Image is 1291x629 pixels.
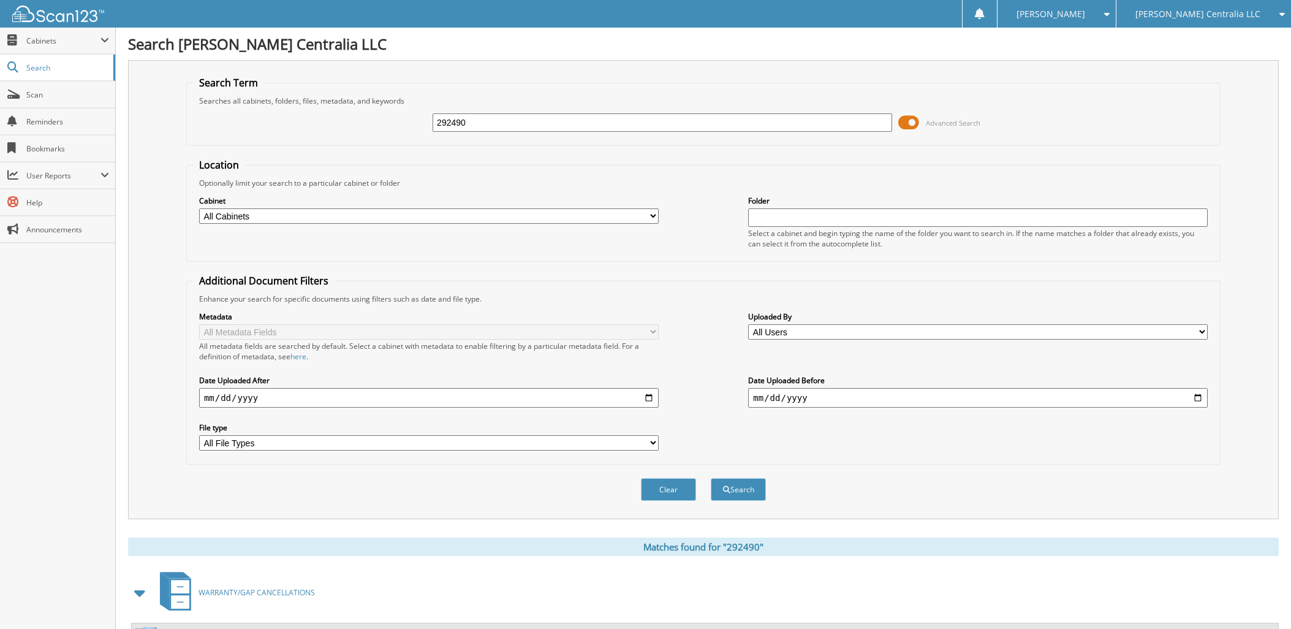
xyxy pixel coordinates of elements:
[199,375,659,386] label: Date Uploaded After
[199,388,659,408] input: start
[199,196,659,206] label: Cabinet
[748,196,1208,206] label: Folder
[641,478,696,501] button: Clear
[199,422,659,433] label: File type
[26,143,109,154] span: Bookmarks
[711,478,766,501] button: Search
[26,116,109,127] span: Reminders
[26,36,100,46] span: Cabinets
[128,538,1279,556] div: Matches found for "292490"
[199,341,659,362] div: All metadata fields are searched by default. Select a cabinet with metadata to enable filtering b...
[748,311,1208,322] label: Uploaded By
[926,118,980,128] span: Advanced Search
[153,568,315,617] a: WARRANTY/GAP CANCELLATIONS
[193,294,1214,304] div: Enhance your search for specific documents using filters such as date and file type.
[193,178,1214,188] div: Optionally limit your search to a particular cabinet or folder
[26,224,109,235] span: Announcements
[193,274,335,288] legend: Additional Document Filters
[199,311,659,322] label: Metadata
[748,228,1208,249] div: Select a cabinet and begin typing the name of the folder you want to search in. If the name match...
[193,158,245,172] legend: Location
[26,170,100,181] span: User Reports
[193,76,264,90] legend: Search Term
[26,90,109,100] span: Scan
[748,375,1208,386] label: Date Uploaded Before
[199,587,315,598] span: WARRANTY/GAP CANCELLATIONS
[748,388,1208,408] input: end
[26,63,107,73] span: Search
[193,96,1214,106] div: Searches all cabinets, folders, files, metadata, and keywords
[290,351,306,362] a: here
[1135,10,1260,18] span: [PERSON_NAME] Centralia LLC
[128,34,1279,54] h1: Search [PERSON_NAME] Centralia LLC
[12,6,104,22] img: scan123-logo-white.svg
[1017,10,1085,18] span: [PERSON_NAME]
[26,197,109,208] span: Help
